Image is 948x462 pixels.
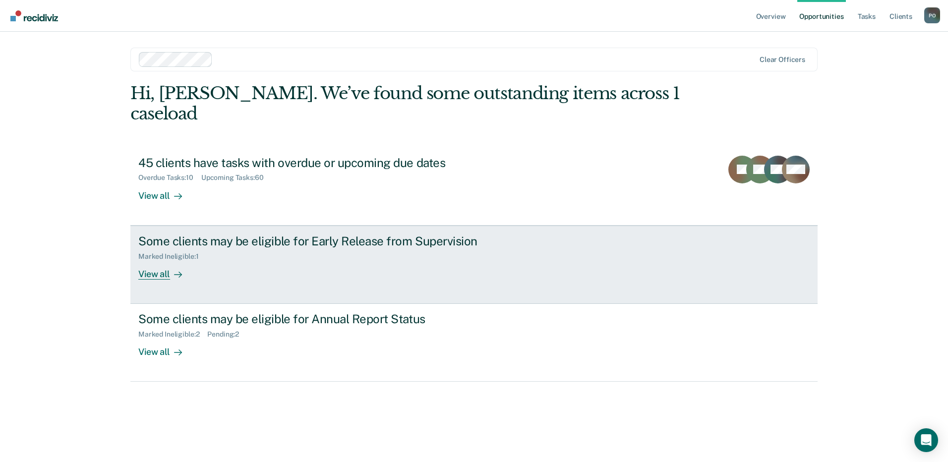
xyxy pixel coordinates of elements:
div: Upcoming Tasks : 60 [201,173,272,182]
div: Marked Ineligible : 1 [138,252,206,261]
a: 45 clients have tasks with overdue or upcoming due datesOverdue Tasks:10Upcoming Tasks:60View all [130,148,818,226]
div: Clear officers [760,56,805,64]
img: Recidiviz [10,10,58,21]
div: View all [138,339,194,358]
button: Profile dropdown button [924,7,940,23]
div: Overdue Tasks : 10 [138,173,201,182]
a: Some clients may be eligible for Early Release from SupervisionMarked Ineligible:1View all [130,226,818,304]
div: View all [138,260,194,280]
div: Open Intercom Messenger [914,428,938,452]
div: Some clients may be eligible for Early Release from Supervision [138,234,486,248]
div: P O [924,7,940,23]
div: Some clients may be eligible for Annual Report Status [138,312,486,326]
a: Some clients may be eligible for Annual Report StatusMarked Ineligible:2Pending:2View all [130,304,818,382]
div: Hi, [PERSON_NAME]. We’ve found some outstanding items across 1 caseload [130,83,680,124]
div: Pending : 2 [207,330,247,339]
div: 45 clients have tasks with overdue or upcoming due dates [138,156,486,170]
div: Marked Ineligible : 2 [138,330,207,339]
div: View all [138,182,194,201]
